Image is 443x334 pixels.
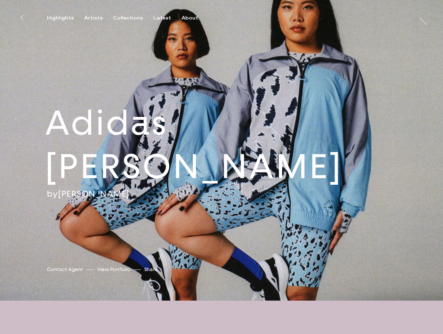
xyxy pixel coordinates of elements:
div: Collections [113,15,143,21]
div: Latest [153,15,171,21]
a: [PERSON_NAME] [58,189,130,199]
div: About [182,15,198,21]
a: Contact Agent [47,266,83,273]
button: Share [144,265,158,274]
div: Highlights [47,15,74,21]
span: by [47,189,58,199]
h2: Adidas [PERSON_NAME] [45,102,443,189]
button: Artists [84,15,113,21]
div: Artists [84,15,103,21]
a: View Portfolio [97,266,130,273]
button: Collections [113,15,153,21]
button: Highlights [47,15,84,21]
button: About [182,15,209,21]
button: Latest [153,15,182,21]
